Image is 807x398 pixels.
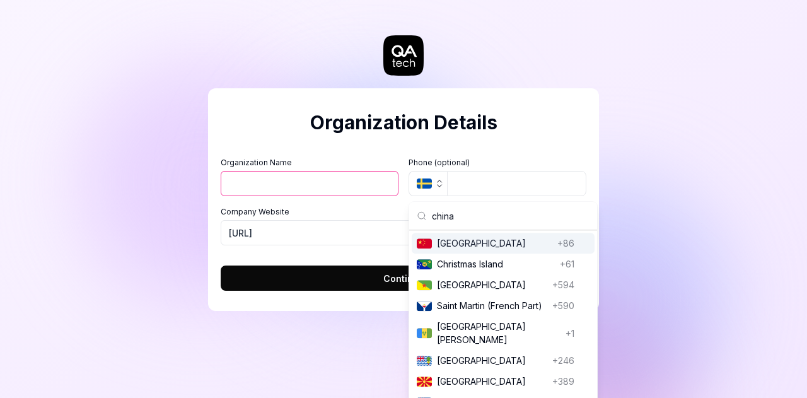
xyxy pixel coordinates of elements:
span: +594 [552,278,574,291]
span: +86 [557,237,574,250]
span: +1 [566,327,574,340]
button: Continue [221,266,586,291]
span: Christmas Island [437,257,555,271]
span: [GEOGRAPHIC_DATA] [437,354,547,367]
span: [GEOGRAPHIC_DATA][PERSON_NAME] [437,320,560,346]
label: Organization Name [221,157,398,168]
span: [GEOGRAPHIC_DATA] [437,237,552,250]
span: +389 [552,375,574,388]
span: +246 [552,354,574,367]
label: Phone (optional) [409,157,586,168]
h2: Organization Details [221,108,586,137]
input: Search country... [432,202,589,230]
input: https:// [221,220,586,245]
span: +61 [560,257,574,271]
span: Saint Martin (French Part) [437,299,547,312]
label: Company Website [221,206,586,218]
span: +590 [552,299,574,312]
span: [GEOGRAPHIC_DATA] [437,375,547,388]
span: Continue [383,272,424,285]
span: [GEOGRAPHIC_DATA] [437,278,547,291]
